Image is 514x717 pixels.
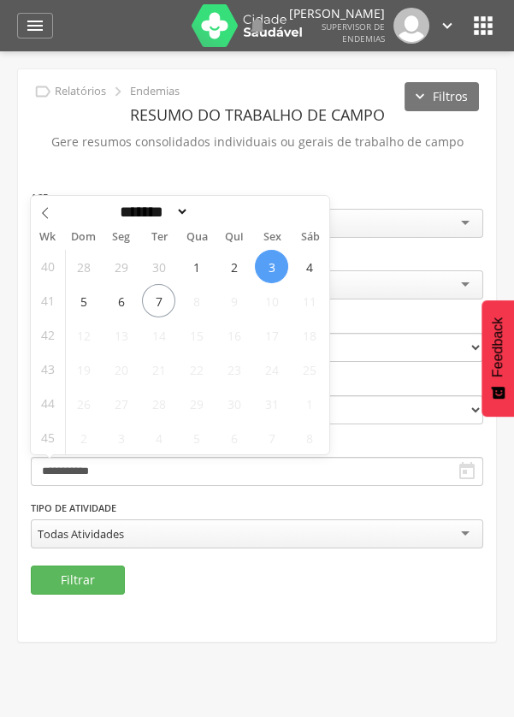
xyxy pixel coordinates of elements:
[457,461,477,482] i: 
[292,284,326,317] span: Outubro 11, 2025
[247,8,268,44] a: 
[178,232,216,243] span: Qua
[217,353,251,386] span: Outubro 23, 2025
[31,501,116,515] label: Tipo de Atividade
[115,203,190,221] select: Month
[292,232,329,243] span: Sáb
[103,232,140,243] span: Seg
[41,284,55,317] span: 41
[255,421,288,454] span: Novembro 7, 2025
[255,318,288,352] span: Outubro 17, 2025
[217,318,251,352] span: Outubro 16, 2025
[31,566,125,595] button: Filtrar
[104,318,138,352] span: Outubro 13, 2025
[33,82,52,101] i: 
[482,300,514,417] button: Feedback - Mostrar pesquisa
[247,15,268,36] i: 
[130,85,180,98] p: Endemias
[292,421,326,454] span: Novembro 8, 2025
[292,318,326,352] span: Outubro 18, 2025
[142,387,175,420] span: Outubro 28, 2025
[142,250,175,283] span: Setembro 30, 2025
[180,421,213,454] span: Novembro 5, 2025
[41,421,55,454] span: 45
[180,318,213,352] span: Outubro 15, 2025
[31,191,48,204] label: ACE
[255,284,288,317] span: Outubro 10, 2025
[67,421,100,454] span: Novembro 2, 2025
[217,421,251,454] span: Novembro 6, 2025
[41,353,55,386] span: 43
[41,387,55,420] span: 44
[67,284,100,317] span: Outubro 5, 2025
[217,250,251,283] span: Outubro 2, 2025
[104,284,138,317] span: Outubro 6, 2025
[180,284,213,317] span: Outubro 8, 2025
[438,16,457,35] i: 
[292,250,326,283] span: Outubro 4, 2025
[255,353,288,386] span: Outubro 24, 2025
[31,130,483,154] p: Gere resumos consolidados individuais ou gerais de trabalho de campo
[217,284,251,317] span: Outubro 9, 2025
[104,387,138,420] span: Outubro 27, 2025
[104,250,138,283] span: Setembro 29, 2025
[142,318,175,352] span: Outubro 14, 2025
[142,421,175,454] span: Novembro 4, 2025
[142,284,175,317] span: Outubro 7, 2025
[255,250,288,283] span: Outubro 3, 2025
[67,387,100,420] span: Outubro 26, 2025
[38,526,124,542] div: Todas Atividades
[41,318,55,352] span: 42
[109,82,127,101] i: 
[470,12,497,39] i: 
[140,232,178,243] span: Ter
[31,99,483,130] header: Resumo do Trabalho de Campo
[41,250,55,283] span: 40
[292,353,326,386] span: Outubro 25, 2025
[438,8,457,44] a: 
[289,8,385,20] p: [PERSON_NAME]
[142,353,175,386] span: Outubro 21, 2025
[217,387,251,420] span: Outubro 30, 2025
[67,318,100,352] span: Outubro 12, 2025
[322,21,385,44] span: Supervisor de Endemias
[104,353,138,386] span: Outubro 20, 2025
[189,203,245,221] input: Year
[180,250,213,283] span: Outubro 1, 2025
[25,15,45,36] i: 
[55,85,106,98] p: Relatórios
[180,353,213,386] span: Outubro 22, 2025
[67,250,100,283] span: Setembro 28, 2025
[31,225,65,249] span: Wk
[216,232,253,243] span: Qui
[292,387,326,420] span: Novembro 1, 2025
[180,387,213,420] span: Outubro 29, 2025
[253,232,291,243] span: Sex
[104,421,138,454] span: Novembro 3, 2025
[255,387,288,420] span: Outubro 31, 2025
[490,317,505,377] span: Feedback
[405,82,479,111] button: Filtros
[67,353,100,386] span: Outubro 19, 2025
[65,232,103,243] span: Dom
[17,13,53,39] a: 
